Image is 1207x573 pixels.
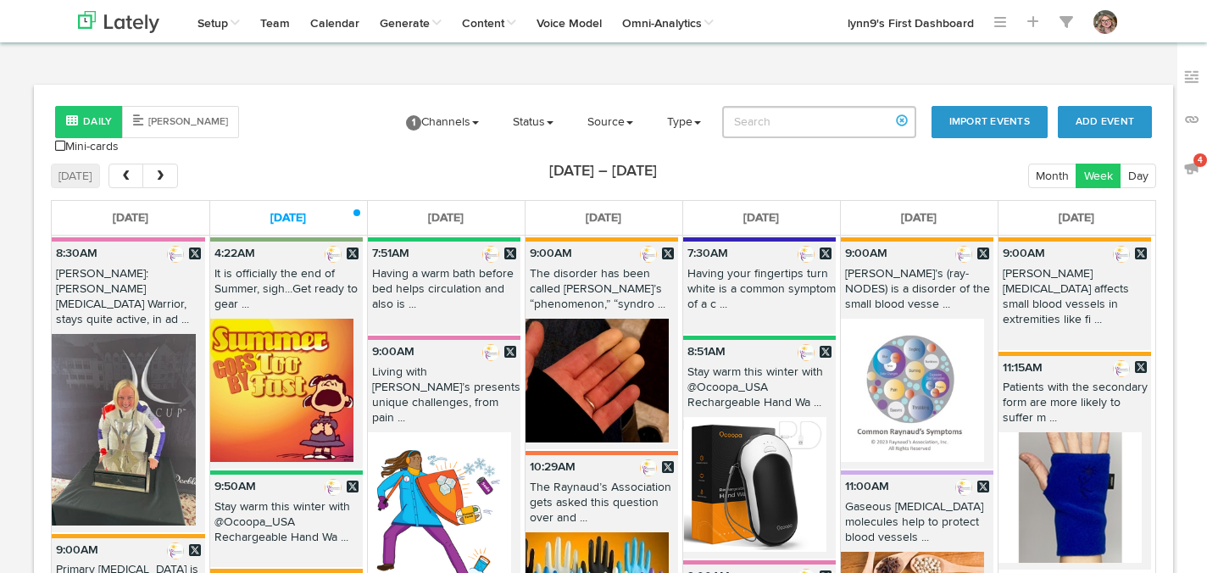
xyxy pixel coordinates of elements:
button: Import Events [932,106,1048,138]
img: 6vvSGhouSQyHNbxk6A8y [998,432,1143,562]
b: 8:51AM [687,346,726,358]
b: 9:50AM [214,481,256,492]
img: b5707b6befa4c6f21137e1018929f1c3_normal.jpeg [482,344,499,361]
b: 9:00AM [1003,248,1045,259]
img: b5707b6befa4c6f21137e1018929f1c3_normal.jpeg [955,246,972,263]
input: Search [722,106,916,138]
img: b5707b6befa4c6f21137e1018929f1c3_normal.jpeg [798,246,815,263]
p: It is officially the end of Summer, sigh...Get ready to gear ... [210,266,363,320]
div: Style [55,106,239,138]
img: b5707b6befa4c6f21137e1018929f1c3_normal.jpeg [1113,360,1130,377]
p: [PERSON_NAME][MEDICAL_DATA] affects small blood vessels in extremities like fi ... [998,266,1152,335]
img: b5707b6befa4c6f21137e1018929f1c3_normal.jpeg [640,459,657,476]
b: 7:51AM [372,248,409,259]
button: [DATE] [51,164,100,188]
b: 8:30AM [56,248,97,259]
p: [PERSON_NAME]’s (ray-NODES) is a disorder of the small blood vesse ... [841,266,993,320]
span: 4 [1193,153,1207,167]
b: 9:00AM [56,544,98,556]
img: b5707b6befa4c6f21137e1018929f1c3_normal.jpeg [482,246,499,263]
span: [DATE] [270,212,306,224]
img: b5707b6befa4c6f21137e1018929f1c3_normal.jpeg [167,246,184,263]
a: Status [500,101,566,143]
p: Living with [PERSON_NAME]’s presents unique challenges, from pain ... [368,364,520,433]
img: W7ehr7uQTA6axZ3IpvIg [210,319,353,462]
img: b5707b6befa4c6f21137e1018929f1c3_normal.jpeg [325,246,342,263]
b: 9:00AM [530,248,572,259]
img: b5707b6befa4c6f21137e1018929f1c3_normal.jpeg [325,479,342,496]
img: w1qtHrGQQqLj3l6VQR99 [683,417,826,552]
span: [DATE] [113,212,148,224]
span: [DATE] [586,212,621,224]
b: 7:30AM [687,248,728,259]
b: 10:29AM [530,461,576,473]
img: b5707b6befa4c6f21137e1018929f1c3_normal.jpeg [1113,246,1130,263]
button: next [142,164,177,188]
button: Add Event [1058,106,1152,138]
p: Patients with the secondary form are more likely to suffer m ... [998,380,1152,433]
img: 0B57O4zcTTiJl53rMmkJ [526,319,669,442]
p: [PERSON_NAME]: [PERSON_NAME][MEDICAL_DATA] Warrior, stays quite active, in ad ... [52,266,205,335]
a: Type [654,101,714,143]
h2: [DATE] – [DATE] [549,164,657,181]
a: Source [575,101,646,143]
img: keywords_off.svg [1183,69,1200,86]
p: Stay warm this winter with @Ocoopa_USA Rechargeable Hand Wa ... [683,364,836,418]
img: announcements_off.svg [1183,159,1200,176]
a: Mini-cards [55,138,119,155]
b: 11:00AM [845,481,889,492]
b: 9:00AM [372,346,414,358]
button: prev [108,164,143,188]
img: c4AyJpCTrmGV1OXcel7S [52,334,196,526]
span: 1 [406,115,421,131]
b: 11:15AM [1003,362,1043,374]
button: Week [1076,164,1121,188]
span: [DATE] [1059,212,1094,224]
iframe: Opens a widget where you can find more information [1098,522,1190,565]
button: Daily [55,106,123,138]
img: b5707b6befa4c6f21137e1018929f1c3_normal.jpeg [640,246,657,263]
p: The Raynaud’s Association gets asked this question over and ... [526,480,678,533]
p: Stay warm this winter with @Ocoopa_USA Rechargeable Hand Wa ... [210,499,363,553]
p: The disorder has been called [PERSON_NAME]’s “phenomenon,” “syndro ... [526,266,678,320]
span: [DATE] [743,212,779,224]
b: 4:22AM [214,248,255,259]
button: Month [1028,164,1077,188]
span: [DATE] [428,212,464,224]
a: 1Channels [393,101,492,143]
img: b5707b6befa4c6f21137e1018929f1c3_normal.jpeg [798,344,815,361]
button: Day [1120,164,1156,188]
p: Having a warm bath before bed helps circulation and also is ... [368,266,520,320]
img: logo_lately_bg_light.svg [78,11,159,33]
p: Gaseous [MEDICAL_DATA] molecules help to protect blood vessels ... [841,499,993,553]
img: baAPDk9JTdMYv83RH86O [841,319,984,462]
p: Having your fingertips turn white is a common symptom of a c ... [683,266,836,320]
img: b5707b6befa4c6f21137e1018929f1c3_normal.jpeg [167,542,184,559]
img: OhcUycdS6u5e6MDkMfFl [1093,10,1117,34]
img: links_off.svg [1183,111,1200,128]
img: b5707b6befa4c6f21137e1018929f1c3_normal.jpeg [955,479,972,496]
b: 9:00AM [845,248,887,259]
span: [DATE] [901,212,937,224]
button: [PERSON_NAME] [122,106,239,138]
